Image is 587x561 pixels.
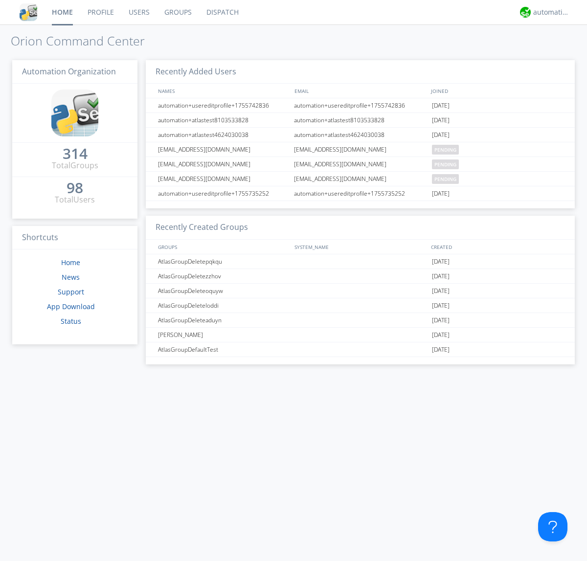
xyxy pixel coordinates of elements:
[432,113,450,128] span: [DATE]
[146,284,575,298] a: AtlasGroupDeleteoquyw[DATE]
[292,186,429,201] div: automation+usereditprofile+1755735252
[292,142,429,157] div: [EMAIL_ADDRESS][DOMAIN_NAME]
[62,272,80,282] a: News
[146,142,575,157] a: [EMAIL_ADDRESS][DOMAIN_NAME][EMAIL_ADDRESS][DOMAIN_NAME]pending
[63,149,88,160] a: 314
[156,128,291,142] div: automation+atlastest4624030038
[146,313,575,328] a: AtlasGroupDeleteaduyn[DATE]
[432,159,459,169] span: pending
[432,145,459,155] span: pending
[292,113,429,127] div: automation+atlastest8103533828
[156,157,291,171] div: [EMAIL_ADDRESS][DOMAIN_NAME]
[432,313,450,328] span: [DATE]
[12,226,137,250] h3: Shortcuts
[292,240,429,254] div: SYSTEM_NAME
[156,269,291,283] div: AtlasGroupDeletezzhov
[146,186,575,201] a: automation+usereditprofile+1755735252automation+usereditprofile+1755735252[DATE]
[156,313,291,327] div: AtlasGroupDeleteaduyn
[58,287,84,296] a: Support
[63,149,88,158] div: 314
[432,298,450,313] span: [DATE]
[55,194,95,205] div: Total Users
[533,7,570,17] div: automation+atlas
[292,157,429,171] div: [EMAIL_ADDRESS][DOMAIN_NAME]
[292,172,429,186] div: [EMAIL_ADDRESS][DOMAIN_NAME]
[146,157,575,172] a: [EMAIL_ADDRESS][DOMAIN_NAME][EMAIL_ADDRESS][DOMAIN_NAME]pending
[156,142,291,157] div: [EMAIL_ADDRESS][DOMAIN_NAME]
[156,186,291,201] div: automation+usereditprofile+1755735252
[146,216,575,240] h3: Recently Created Groups
[146,98,575,113] a: automation+usereditprofile+1755742836automation+usereditprofile+1755742836[DATE]
[432,128,450,142] span: [DATE]
[146,128,575,142] a: automation+atlastest4624030038automation+atlastest4624030038[DATE]
[146,328,575,342] a: [PERSON_NAME][DATE]
[538,512,567,541] iframe: Toggle Customer Support
[429,240,565,254] div: CREATED
[156,113,291,127] div: automation+atlastest8103533828
[156,284,291,298] div: AtlasGroupDeleteoquyw
[156,240,290,254] div: GROUPS
[47,302,95,311] a: App Download
[432,254,450,269] span: [DATE]
[146,254,575,269] a: AtlasGroupDeletepqkqu[DATE]
[61,258,80,267] a: Home
[51,90,98,136] img: cddb5a64eb264b2086981ab96f4c1ba7
[432,98,450,113] span: [DATE]
[156,98,291,112] div: automation+usereditprofile+1755742836
[146,60,575,84] h3: Recently Added Users
[146,113,575,128] a: automation+atlastest8103533828automation+atlastest8103533828[DATE]
[432,284,450,298] span: [DATE]
[432,342,450,357] span: [DATE]
[432,328,450,342] span: [DATE]
[61,316,81,326] a: Status
[292,98,429,112] div: automation+usereditprofile+1755742836
[432,174,459,184] span: pending
[292,84,429,98] div: EMAIL
[146,342,575,357] a: AtlasGroupDefaultTest[DATE]
[67,183,83,194] a: 98
[156,328,291,342] div: [PERSON_NAME]
[146,298,575,313] a: AtlasGroupDeleteloddi[DATE]
[22,66,116,77] span: Automation Organization
[146,269,575,284] a: AtlasGroupDeletezzhov[DATE]
[292,128,429,142] div: automation+atlastest4624030038
[432,186,450,201] span: [DATE]
[429,84,565,98] div: JOINED
[156,298,291,313] div: AtlasGroupDeleteloddi
[52,160,98,171] div: Total Groups
[520,7,531,18] img: d2d01cd9b4174d08988066c6d424eccd
[156,254,291,269] div: AtlasGroupDeletepqkqu
[156,84,290,98] div: NAMES
[20,3,37,21] img: cddb5a64eb264b2086981ab96f4c1ba7
[67,183,83,193] div: 98
[156,342,291,357] div: AtlasGroupDefaultTest
[432,269,450,284] span: [DATE]
[146,172,575,186] a: [EMAIL_ADDRESS][DOMAIN_NAME][EMAIL_ADDRESS][DOMAIN_NAME]pending
[156,172,291,186] div: [EMAIL_ADDRESS][DOMAIN_NAME]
